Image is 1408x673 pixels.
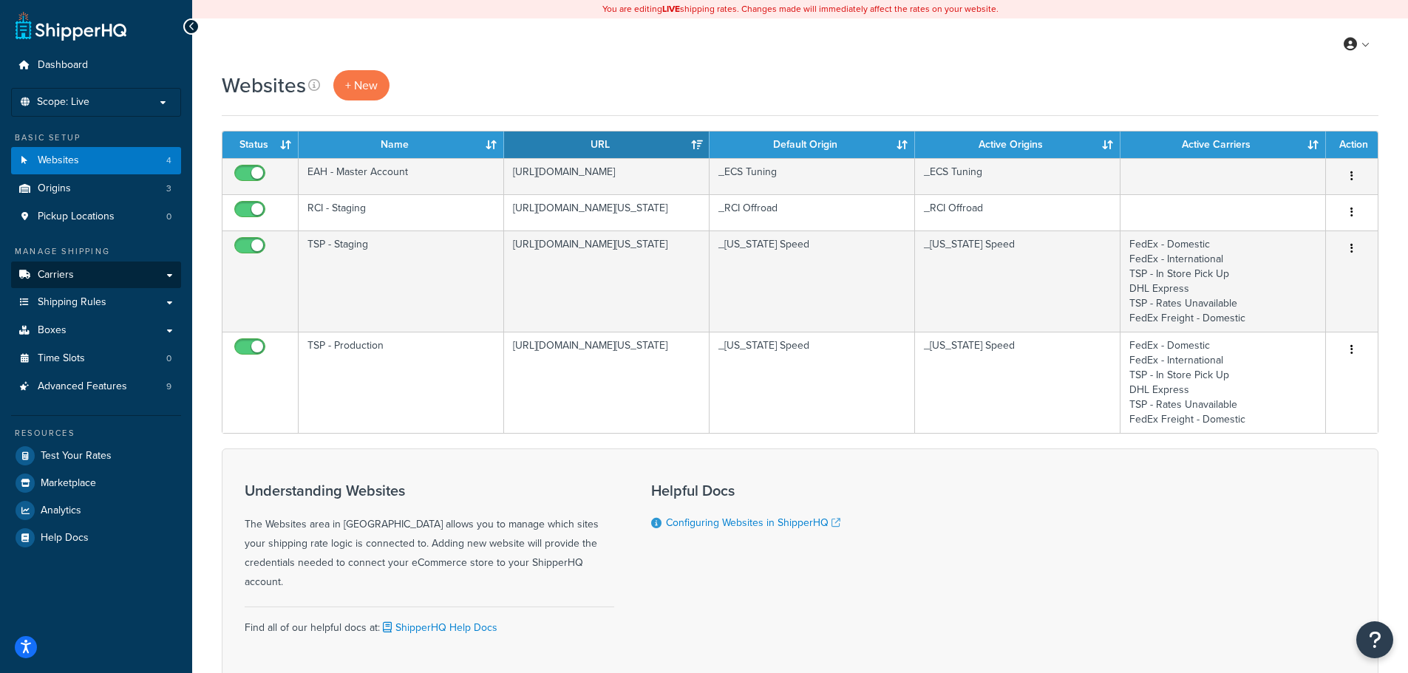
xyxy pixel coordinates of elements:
[11,131,181,144] div: Basic Setup
[11,345,181,372] a: Time Slots 0
[504,332,710,433] td: [URL][DOMAIN_NAME][US_STATE]
[38,352,85,365] span: Time Slots
[38,296,106,309] span: Shipping Rules
[299,194,504,230] td: RCI - Staging
[11,147,181,174] a: Websites 4
[710,131,915,158] th: Default Origin: activate to sort column ascending
[299,230,504,332] td: TSP - Staging
[11,470,181,496] a: Marketplace
[504,194,710,230] td: [URL][DOMAIN_NAME][US_STATE]
[41,450,112,462] span: Test Your Rates
[16,11,126,41] a: ShipperHQ Home
[11,317,181,344] a: Boxes
[710,158,915,194] td: _ECS Tuning
[11,497,181,524] a: Analytics
[1120,332,1326,433] td: FedEx - Domestic FedEx - International TSP - In Store Pick Up DHL Express TSP - Rates Unavailable...
[11,203,181,230] a: Pickup Locations 0
[11,203,181,230] li: Pickup Locations
[299,158,504,194] td: EAH - Master Account
[166,352,171,365] span: 0
[915,131,1120,158] th: Active Origins: activate to sort column ascending
[662,2,680,16] b: LIVE
[166,211,171,223] span: 0
[11,427,181,440] div: Resources
[504,158,710,194] td: [URL][DOMAIN_NAME]
[41,477,96,490] span: Marketplace
[11,289,181,316] a: Shipping Rules
[666,515,840,530] a: Configuring Websites in ShipperHQ
[651,482,840,499] h3: Helpful Docs
[710,194,915,230] td: _RCI Offroad
[299,131,504,158] th: Name: activate to sort column ascending
[222,131,299,158] th: Status: activate to sort column ascending
[915,332,1120,433] td: _[US_STATE] Speed
[38,59,88,72] span: Dashboard
[710,332,915,433] td: _[US_STATE] Speed
[915,158,1120,194] td: _ECS Tuning
[38,182,71,195] span: Origins
[11,345,181,372] li: Time Slots
[1326,131,1378,158] th: Action
[11,175,181,202] a: Origins 3
[504,230,710,332] td: [URL][DOMAIN_NAME][US_STATE]
[222,71,306,100] h1: Websites
[11,147,181,174] li: Websites
[1356,621,1393,658] button: Open Resource Center
[380,620,497,635] a: ShipperHQ Help Docs
[1120,230,1326,332] td: FedEx - Domestic FedEx - International TSP - In Store Pick Up DHL Express TSP - Rates Unavailable...
[41,532,89,544] span: Help Docs
[38,211,115,223] span: Pickup Locations
[11,262,181,289] a: Carriers
[38,380,127,393] span: Advanced Features
[38,269,74,281] span: Carriers
[299,332,504,433] td: TSP - Production
[245,607,614,638] div: Find all of our helpful docs at:
[37,96,89,109] span: Scope: Live
[11,525,181,551] a: Help Docs
[11,175,181,202] li: Origins
[166,154,171,167] span: 4
[38,154,79,167] span: Websites
[11,52,181,79] a: Dashboard
[41,505,81,517] span: Analytics
[166,380,171,393] span: 9
[11,373,181,400] li: Advanced Features
[245,482,614,499] h3: Understanding Websites
[1120,131,1326,158] th: Active Carriers: activate to sort column ascending
[915,230,1120,332] td: _[US_STATE] Speed
[333,70,390,100] a: + New
[245,482,614,592] div: The Websites area in [GEOGRAPHIC_DATA] allows you to manage which sites your shipping rate logic ...
[166,182,171,195] span: 3
[11,245,181,258] div: Manage Shipping
[915,194,1120,230] td: _RCI Offroad
[504,131,710,158] th: URL: activate to sort column ascending
[11,373,181,400] a: Advanced Features 9
[11,443,181,469] a: Test Your Rates
[710,230,915,332] td: _[US_STATE] Speed
[345,77,378,94] span: + New
[38,324,67,337] span: Boxes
